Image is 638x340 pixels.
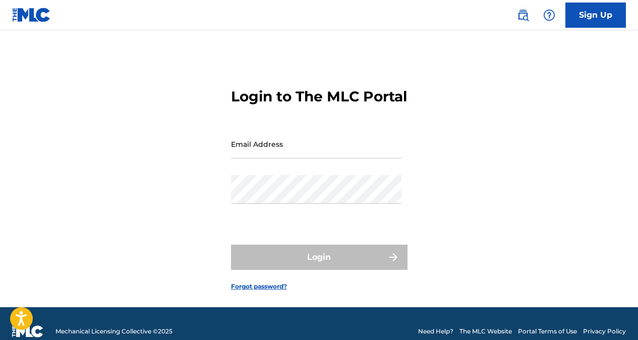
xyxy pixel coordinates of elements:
[518,327,577,336] a: Portal Terms of Use
[565,3,626,28] a: Sign Up
[418,327,453,336] a: Need Help?
[12,8,51,22] img: MLC Logo
[231,88,407,105] h3: Login to The MLC Portal
[513,5,533,25] a: Public Search
[55,327,172,336] span: Mechanical Licensing Collective © 2025
[12,325,43,337] img: logo
[583,327,626,336] a: Privacy Policy
[543,9,555,21] img: help
[517,9,529,21] img: search
[459,327,512,336] a: The MLC Website
[231,282,287,291] a: Forgot password?
[539,5,559,25] div: Help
